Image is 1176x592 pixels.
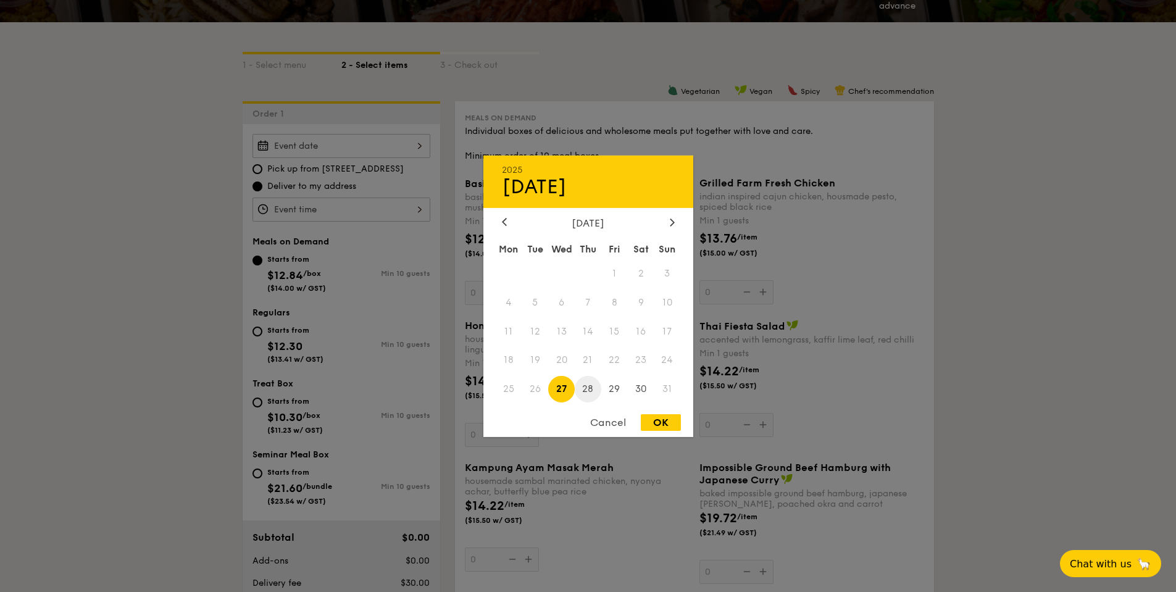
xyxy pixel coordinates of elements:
[548,289,575,315] span: 6
[628,318,654,344] span: 16
[1136,557,1151,571] span: 🦙
[575,238,601,260] div: Thu
[654,260,681,286] span: 3
[522,347,548,373] span: 19
[496,347,522,373] span: 18
[575,376,601,402] span: 28
[502,164,675,175] div: 2025
[601,238,628,260] div: Fri
[628,376,654,402] span: 30
[496,289,522,315] span: 4
[601,347,628,373] span: 22
[522,318,548,344] span: 12
[628,238,654,260] div: Sat
[654,238,681,260] div: Sun
[654,318,681,344] span: 17
[654,376,681,402] span: 31
[628,289,654,315] span: 9
[496,318,522,344] span: 11
[575,347,601,373] span: 21
[548,238,575,260] div: Wed
[548,347,575,373] span: 20
[502,217,675,228] div: [DATE]
[496,238,522,260] div: Mon
[578,414,638,431] div: Cancel
[548,318,575,344] span: 13
[522,376,548,402] span: 26
[654,289,681,315] span: 10
[601,260,628,286] span: 1
[502,175,675,198] div: [DATE]
[628,347,654,373] span: 23
[641,414,681,431] div: OK
[522,238,548,260] div: Tue
[601,289,628,315] span: 8
[496,376,522,402] span: 25
[548,376,575,402] span: 27
[601,376,628,402] span: 29
[601,318,628,344] span: 15
[575,318,601,344] span: 14
[522,289,548,315] span: 5
[654,347,681,373] span: 24
[1060,550,1161,577] button: Chat with us🦙
[1070,558,1132,570] span: Chat with us
[575,289,601,315] span: 7
[628,260,654,286] span: 2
